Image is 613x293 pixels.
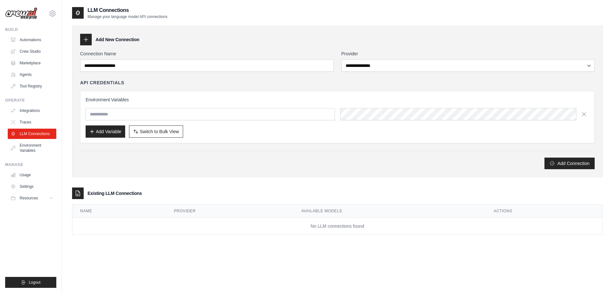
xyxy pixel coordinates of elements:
p: Manage your language model API connections [88,14,167,19]
a: Integrations [8,105,56,116]
th: Actions [486,205,602,218]
td: No LLM connections found [72,218,602,235]
a: Environment Variables [8,140,56,156]
a: Traces [8,117,56,127]
div: Operate [5,98,56,103]
a: Usage [8,170,56,180]
span: Logout [29,280,41,285]
button: Switch to Bulk View [129,125,183,138]
a: LLM Connections [8,129,56,139]
a: Crew Studio [8,46,56,57]
a: Tool Registry [8,81,56,91]
h3: Existing LLM Connections [88,190,142,197]
div: Build [5,27,56,32]
a: Marketplace [8,58,56,68]
th: Name [72,205,166,218]
button: Resources [8,193,56,203]
a: Automations [8,35,56,45]
button: Add Variable [86,125,125,138]
div: Manage [5,162,56,167]
h3: Add New Connection [96,36,139,43]
label: Provider [341,50,595,57]
a: Agents [8,69,56,80]
th: Available Models [293,205,486,218]
th: Provider [166,205,294,218]
button: Logout [5,277,56,288]
span: Switch to Bulk View [140,128,179,135]
label: Connection Name [80,50,334,57]
button: Add Connection [544,158,595,169]
a: Settings [8,181,56,192]
h2: LLM Connections [88,6,167,14]
span: Resources [20,196,38,201]
h4: API Credentials [80,79,124,86]
img: Logo [5,7,37,20]
h3: Environment Variables [86,96,589,103]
